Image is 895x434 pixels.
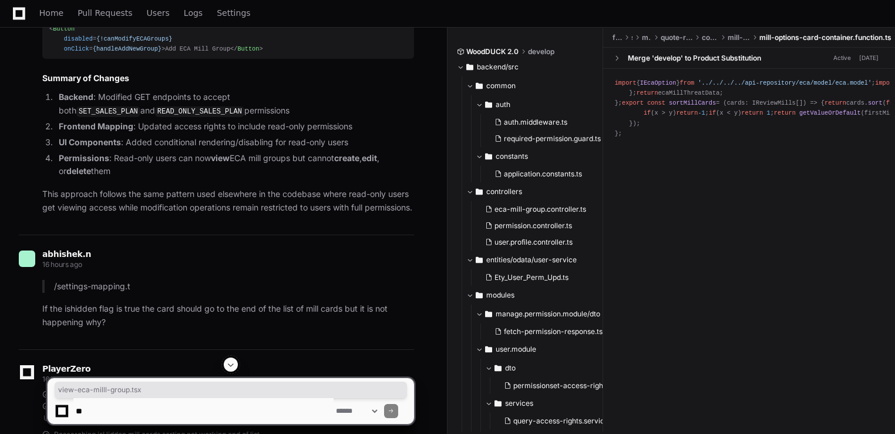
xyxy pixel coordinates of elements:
[825,99,846,106] span: return
[486,255,577,265] span: entities/odata/user-service
[702,33,718,42] span: components
[476,288,483,302] svg: Directory
[55,91,414,118] li: : Modified GET endpoints to accept both and permissions
[59,121,133,131] strong: Frontend Mapping
[42,188,414,215] p: This approach follows the same pattern used elsewhere in the codebase where read-only users get v...
[615,79,637,86] span: import
[496,100,510,109] span: auth
[647,99,665,106] span: const
[485,149,492,163] svg: Directory
[49,25,263,52] span: Add ECA Mill Group
[42,249,91,259] span: abhishek.n
[96,35,172,42] span: {!canModifyECAGroups}
[334,153,359,163] strong: create
[457,58,594,76] button: backend/src
[504,327,603,336] span: fetch-permission-response.ts
[741,109,763,116] span: return
[702,109,705,116] span: 1
[676,109,698,116] span: return
[466,251,604,269] button: entities/odata/user-service
[477,62,519,72] span: backend/src
[709,109,716,116] span: if
[64,45,89,52] span: onClick
[55,152,414,179] li: : Read-only users can now ECA mill groups but cannot , , or them
[504,134,601,143] span: required-permission.guard.ts
[774,109,796,116] span: return
[480,218,597,234] button: permission.controller.ts
[528,47,554,56] span: develop
[490,131,601,147] button: required-permission.guard.ts
[680,79,695,86] span: from
[504,169,582,179] span: application.constants.ts
[211,153,230,163] strong: view
[237,45,259,52] span: Button
[494,205,586,214] span: eca-mill-group.controller.ts
[615,78,883,139] div: { } ; { } ; { getValueOrDefault } ; { } ; = ( ) => { : = { : , : , : , : appliedECAOption ? appli...
[59,137,121,147] strong: UI Components
[698,79,872,86] span: '../../../../api-repository/eca/model/eca.model'
[759,33,891,42] span: mill-options-card-container.function.ts
[59,92,93,102] strong: Backend
[496,152,528,161] span: constants
[476,305,613,323] button: manage.permission.module/dto
[42,72,414,84] h2: Summary of Changes
[485,307,492,321] svg: Directory
[466,76,604,95] button: common
[830,52,854,64] span: Active
[78,9,132,16] span: Pull Requests
[230,45,263,52] span: </ >
[466,182,604,201] button: controllers
[494,221,572,231] span: permission.controller.ts
[727,99,803,106] span: cards: IReviewMills[]
[93,45,161,52] span: {handleAddNewGroup}
[49,14,407,55] div: : = (); { setSalesPlan, readOnlySalesPlan } = userAccessRights; canModifyECAGroups = setSalesPlan;
[496,345,536,354] span: user.module
[184,9,203,16] span: Logs
[490,323,606,340] button: fetch-permission-response.ts
[76,106,140,117] code: SET_SALES_PLAN
[59,153,109,163] strong: Permissions
[490,114,601,131] button: auth.middleware.ts
[766,109,770,116] span: 1
[485,98,492,112] svg: Directory
[49,25,173,52] span: < = = >
[504,118,567,127] span: auth.middleware.ts
[728,33,750,42] span: mill-option-card
[42,302,414,329] p: If the ishidden flag is true the card should go to the end of the list of mill cards but it is no...
[476,340,613,359] button: user.module
[480,269,597,286] button: Ety_User_Perm_Upd.ts
[155,106,244,117] code: READ_ONLY_SALES_PLAN
[42,260,82,269] span: 16 hours ago
[637,89,658,96] span: return
[476,147,608,166] button: constants
[217,9,250,16] span: Settings
[494,238,573,247] span: user.profile.controller.ts
[54,280,414,293] p: /settings-mapping.t
[64,35,93,42] span: disabled
[661,33,692,42] span: quote-review-module
[613,33,622,42] span: frontend
[58,385,403,395] span: view-eca-milll-group.tsx
[799,109,861,116] span: getValueOrDefault
[622,99,644,106] span: export
[496,309,600,319] span: manage.permission.module/dto
[640,79,677,86] span: IEcaOption
[476,79,483,93] svg: Directory
[362,153,377,163] strong: edit
[39,9,63,16] span: Home
[466,47,519,56] span: WoodDUCK 2.0
[66,166,91,176] strong: delete
[55,136,414,149] li: : Added conditional rendering/disabling for read-only users
[494,273,568,282] span: Ety_User_Perm_Upd.ts
[466,60,473,74] svg: Directory
[486,291,514,300] span: modules
[466,286,604,305] button: modules
[868,99,883,106] span: sort
[147,9,170,16] span: Users
[476,95,608,114] button: auth
[480,234,597,251] button: user.profile.controller.ts
[476,253,483,267] svg: Directory
[486,187,522,196] span: controllers
[485,342,492,356] svg: Directory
